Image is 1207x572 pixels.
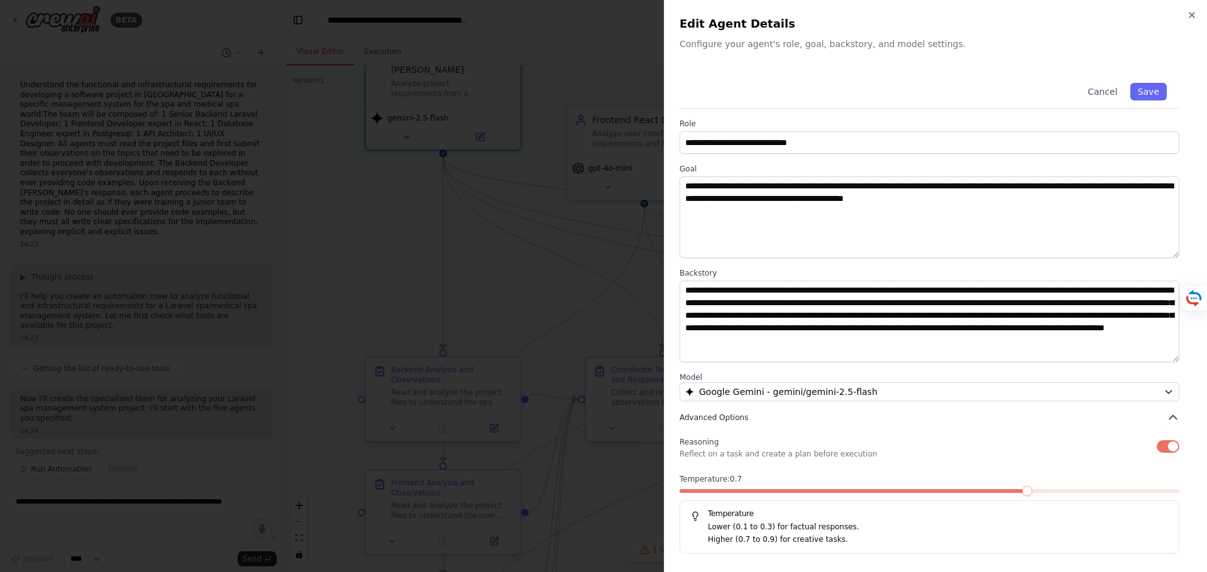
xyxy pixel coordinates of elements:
button: Google Gemini - gemini/gemini-2.5-flash [680,382,1179,401]
label: Goal [680,164,1179,174]
button: Save [1130,83,1167,100]
p: Configure your agent's role, goal, backstory, and model settings. [680,38,1192,50]
span: Google Gemini - gemini/gemini-2.5-flash [699,386,878,398]
span: Advanced Options [680,413,748,423]
h2: Edit Agent Details [680,15,1192,33]
span: Reasoning [680,438,719,446]
label: Model [680,372,1179,382]
p: Higher (0.7 to 0.9) for creative tasks. [708,534,1169,546]
button: Advanced Options [680,411,1179,424]
button: Cancel [1080,83,1125,100]
label: Backstory [680,268,1179,278]
p: Lower (0.1 to 0.3) for factual responses. [708,521,1169,534]
p: Reflect on a task and create a plan before execution [680,449,877,459]
label: Role [680,119,1179,129]
span: Temperature: 0.7 [680,474,742,484]
h5: Temperature [690,509,1169,519]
